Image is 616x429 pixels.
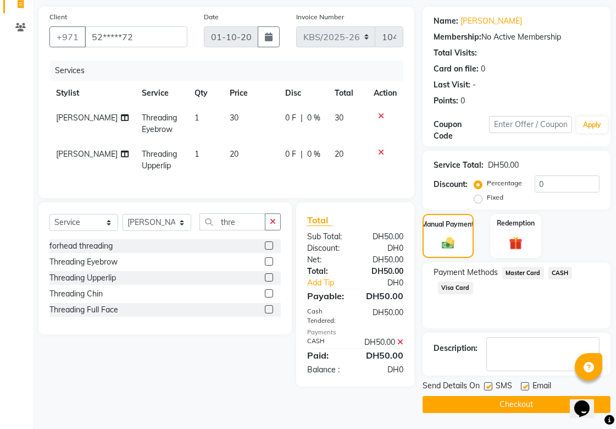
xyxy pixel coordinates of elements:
th: Service [135,81,188,106]
label: Fixed [487,193,503,202]
div: Services [51,61,412,81]
div: 0 [460,95,465,107]
img: _gift.svg [505,235,527,251]
span: 0 % [307,148,320,160]
div: DH50.00 [356,231,412,243]
span: 1 [195,113,199,123]
input: Enter Offer / Coupon Code [489,116,572,133]
div: - [473,79,476,91]
div: Threading Chin [49,288,103,300]
div: Discount: [299,243,356,254]
button: Apply [576,117,608,133]
span: Visa Card [438,282,473,294]
div: DH0 [365,277,412,289]
button: +971 [49,26,86,47]
th: Price [223,81,279,106]
button: Checkout [423,396,611,413]
div: Service Total: [434,159,484,171]
div: Total Visits: [434,47,477,59]
span: SMS [496,380,512,394]
span: Send Details On [423,380,480,394]
div: Coupon Code [434,119,489,142]
a: [PERSON_NAME] [460,15,522,27]
label: Redemption [497,218,535,228]
label: Percentage [487,178,522,188]
span: 30 [335,113,343,123]
div: DH50.00 [356,289,412,302]
div: Payments [307,328,403,337]
label: Client [49,12,67,22]
div: Discount: [434,179,468,190]
span: Email [532,380,551,394]
span: [PERSON_NAME] [56,113,118,123]
span: 0 F [285,148,296,160]
div: Membership: [434,31,481,43]
span: 1 [195,149,199,159]
div: Threading Eyebrow [49,256,118,268]
div: Threading Full Face [49,304,118,316]
th: Total [328,81,367,106]
img: _cash.svg [438,236,458,250]
div: DH50.00 [356,349,412,362]
div: No Active Membership [434,31,600,43]
span: 30 [230,113,238,123]
input: Search or Scan [199,213,265,230]
th: Stylist [49,81,135,106]
input: Search by Name/Mobile/Email/Code [85,26,187,47]
label: Date [204,12,219,22]
div: DH50.00 [356,307,412,326]
span: 20 [335,149,343,159]
div: Total: [299,266,356,277]
div: DH0 [356,364,412,376]
div: Balance : [299,364,356,376]
span: | [301,148,303,160]
div: DH50.00 [488,159,519,171]
span: Payment Methods [434,267,498,278]
span: Total [307,215,332,226]
div: 0 [481,63,485,75]
th: Disc [279,81,328,106]
span: Threading Eyebrow [142,113,177,134]
div: Points: [434,95,458,107]
th: Qty [188,81,223,106]
div: Cash Tendered: [299,307,356,326]
div: DH50.00 [356,266,412,277]
span: 20 [230,149,238,159]
div: Sub Total: [299,231,356,243]
div: Description: [434,343,478,354]
span: [PERSON_NAME] [56,149,118,159]
span: 0 % [307,112,320,124]
div: Net: [299,254,356,266]
span: 0 F [285,112,296,124]
div: Paid: [299,349,356,362]
label: Manual Payment [422,219,475,229]
div: Name: [434,15,458,27]
span: CASH [548,267,572,279]
a: Add Tip [299,277,365,289]
div: DH50.00 [356,337,412,348]
th: Action [367,81,403,106]
div: DH50.00 [356,254,412,266]
div: CASH [299,337,356,348]
iframe: chat widget [570,385,605,418]
div: Last Visit: [434,79,470,91]
span: | [301,112,303,124]
label: Invoice Number [296,12,344,22]
span: Threading Upperlip [142,149,177,170]
div: Threading Upperlip [49,272,116,284]
div: forhead threading [49,240,113,252]
div: DH0 [356,243,412,254]
div: Card on file: [434,63,479,75]
span: Master Card [502,267,544,279]
div: Payable: [299,289,356,302]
